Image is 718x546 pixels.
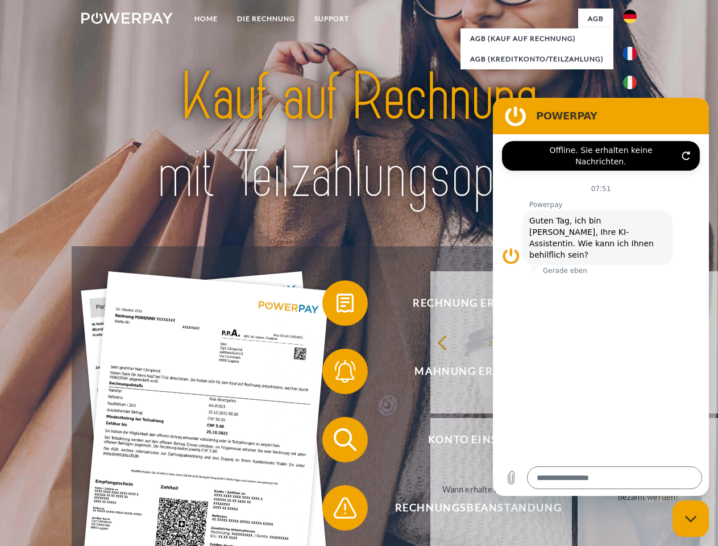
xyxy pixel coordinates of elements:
[331,289,359,317] img: qb_bill.svg
[673,500,709,537] iframe: Schaltfläche zum Öffnen des Messaging-Fensters; Konversation läuft
[623,47,637,60] img: fr
[322,280,618,326] button: Rechnung erhalten?
[322,485,618,531] button: Rechnungsbeanstandung
[460,49,613,69] a: AGB (Kreditkonto/Teilzahlung)
[305,9,359,29] a: SUPPORT
[437,334,565,350] div: zurück
[623,76,637,89] img: it
[331,357,359,386] img: qb_bell.svg
[227,9,305,29] a: DIE RECHNUNG
[322,349,618,394] button: Mahnung erhalten?
[460,28,613,49] a: AGB (Kauf auf Rechnung)
[578,9,613,29] a: agb
[493,98,709,496] iframe: Messaging-Fenster
[331,494,359,522] img: qb_warning.svg
[109,55,609,218] img: title-powerpay_de.svg
[322,417,618,462] button: Konto einsehen
[185,9,227,29] a: Home
[81,13,173,24] img: logo-powerpay-white.svg
[437,481,565,497] div: Wann erhalte ich die Rechnung?
[623,10,637,23] img: de
[331,425,359,454] img: qb_search.svg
